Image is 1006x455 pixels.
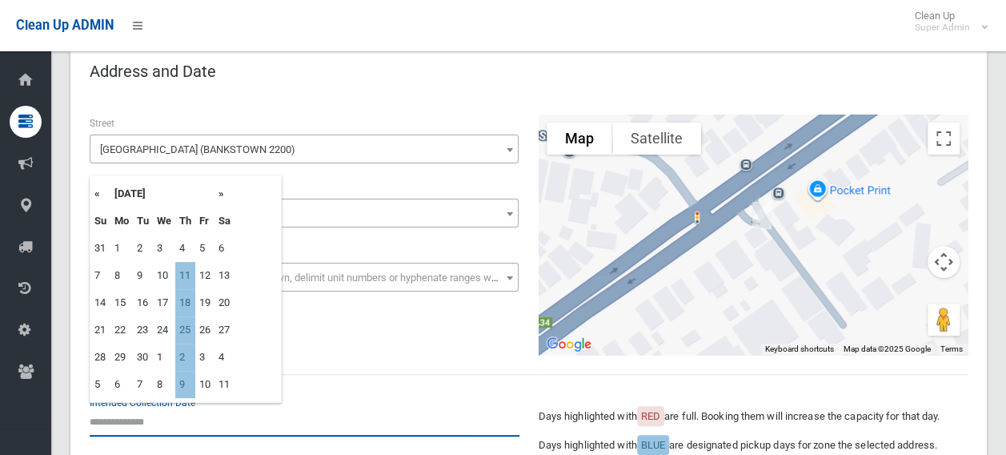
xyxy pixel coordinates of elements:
[175,371,195,398] td: 9
[214,262,234,289] td: 13
[110,371,133,398] td: 6
[746,195,778,236] div: 192 Canterbury Road, BANKSTOWN NSW 2200
[153,262,175,289] td: 10
[195,344,214,371] td: 3
[110,316,133,344] td: 22
[110,235,133,262] td: 1
[90,207,110,235] th: Su
[133,371,153,398] td: 7
[153,207,175,235] th: We
[175,344,195,371] td: 2
[90,180,110,207] th: «
[214,289,234,316] td: 20
[133,235,153,262] td: 2
[641,439,665,451] span: BLUE
[539,407,968,426] p: Days highlighted with are full. Booking them will increase the capacity for that day.
[195,371,214,398] td: 10
[940,344,963,353] a: Terms (opens in new tab)
[214,235,234,262] td: 6
[153,235,175,262] td: 3
[175,207,195,235] th: Th
[133,289,153,316] td: 16
[94,203,515,225] span: 192
[175,262,195,289] td: 11
[175,235,195,262] td: 4
[928,246,960,278] button: Map camera controls
[110,344,133,371] td: 29
[90,289,110,316] td: 14
[133,344,153,371] td: 30
[214,344,234,371] td: 4
[90,235,110,262] td: 31
[214,180,234,207] th: »
[133,316,153,344] td: 23
[90,199,519,227] span: 192
[214,371,234,398] td: 11
[214,316,234,344] td: 27
[214,207,234,235] th: Sa
[110,289,133,316] td: 15
[539,436,968,455] p: Days highlighted with are designated pickup days for zone the selected address.
[133,262,153,289] td: 9
[90,262,110,289] td: 7
[641,410,660,422] span: RED
[765,344,834,355] button: Keyboard shortcuts
[90,135,519,163] span: Canterbury Road (BANKSTOWN 2200)
[153,289,175,316] td: 17
[195,289,214,316] td: 19
[928,123,960,155] button: Toggle fullscreen view
[195,262,214,289] td: 12
[175,289,195,316] td: 18
[110,262,133,289] td: 8
[90,316,110,344] td: 21
[133,207,153,235] th: Tu
[90,371,110,398] td: 5
[110,180,214,207] th: [DATE]
[543,334,595,355] a: Open this area in Google Maps (opens a new window)
[907,10,986,34] span: Clean Up
[915,22,970,34] small: Super Admin
[195,207,214,235] th: Fr
[543,334,595,355] img: Google
[153,371,175,398] td: 8
[153,316,175,344] td: 24
[16,18,114,33] span: Clean Up ADMIN
[94,139,515,161] span: Canterbury Road (BANKSTOWN 2200)
[928,304,960,336] button: Drag Pegman onto the map to open Street View
[90,344,110,371] td: 28
[612,123,701,155] button: Show satellite imagery
[195,316,214,344] td: 26
[175,316,195,344] td: 25
[844,344,931,353] span: Map data ©2025 Google
[100,272,547,284] span: Select the unit number from the dropdown, delimit unit numbers or hyphenate ranges with a comma
[70,56,235,87] header: Address and Date
[110,207,133,235] th: Mo
[547,123,612,155] button: Show street map
[195,235,214,262] td: 5
[153,344,175,371] td: 1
